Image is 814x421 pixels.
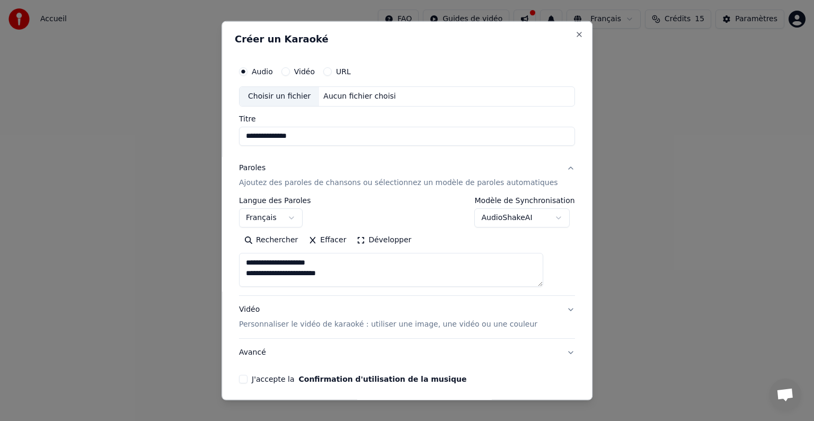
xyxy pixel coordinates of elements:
div: ParolesAjoutez des paroles de chansons ou sélectionnez un modèle de paroles automatiques [239,197,575,295]
p: Ajoutez des paroles de chansons ou sélectionnez un modèle de paroles automatiques [239,178,558,188]
button: Avancé [239,339,575,366]
button: VidéoPersonnaliser le vidéo de karaoké : utiliser une image, une vidéo ou une couleur [239,296,575,338]
div: Aucun fichier choisi [320,91,401,102]
div: Choisir un fichier [240,87,319,106]
button: Effacer [303,232,351,249]
button: Développer [352,232,417,249]
label: Audio [252,68,273,75]
button: J'accepte la [299,375,467,383]
button: Rechercher [239,232,303,249]
div: Vidéo [239,304,537,330]
div: Paroles [239,163,266,173]
p: Personnaliser le vidéo de karaoké : utiliser une image, une vidéo ou une couleur [239,319,537,330]
label: Modèle de Synchronisation [475,197,575,204]
label: J'accepte la [252,375,466,383]
label: URL [336,68,351,75]
h2: Créer un Karaoké [235,34,579,44]
label: Titre [239,115,575,122]
button: ParolesAjoutez des paroles de chansons ou sélectionnez un modèle de paroles automatiques [239,154,575,197]
label: Vidéo [294,68,315,75]
label: Langue des Paroles [239,197,311,204]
